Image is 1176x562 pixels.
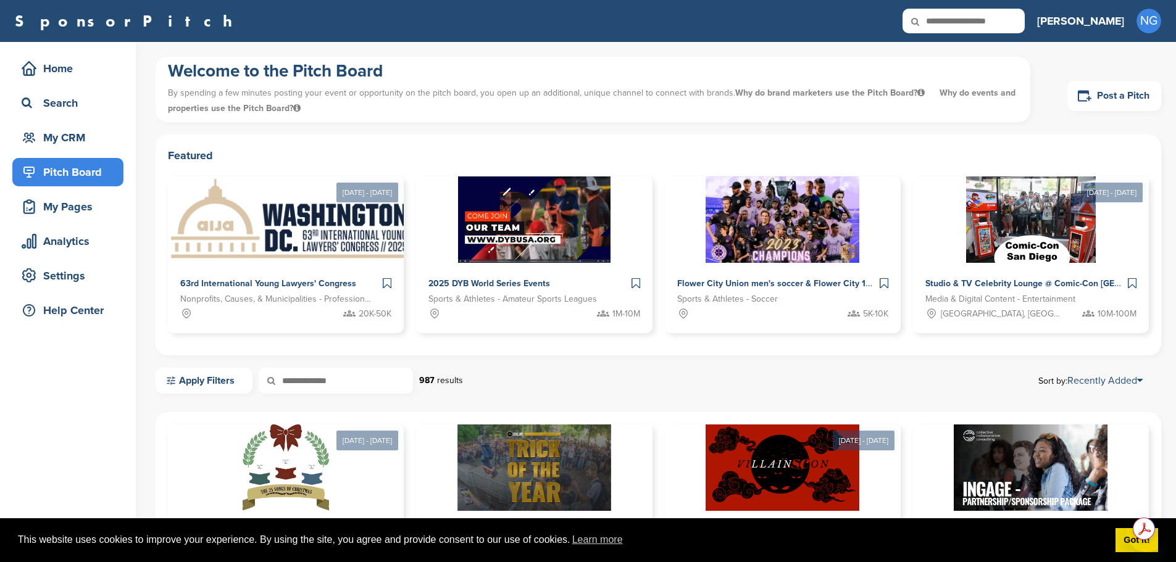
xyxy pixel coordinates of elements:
img: Sponsorpitch & [706,424,859,511]
span: Media & Digital Content - Entertainment [925,292,1075,306]
span: Sort by: [1038,376,1143,386]
p: By spending a few minutes posting your event or opportunity on the pitch board, you open up an ad... [168,82,1018,119]
img: Sponsorpitch & [966,176,1096,263]
img: Sponsorpitch & [457,424,611,511]
div: Home [19,57,123,80]
a: Sponsorpitch & 2025 DYB World Series Events Sports & Athletes - Amateur Sports Leagues 1M-10M [416,176,652,333]
h2: Featured [168,147,1149,164]
a: Sponsorpitch & Flower City Union men's soccer & Flower City 1872 women's soccer Sports & Athletes... [665,176,901,333]
div: Search [19,92,123,114]
a: Settings [12,262,123,290]
div: [DATE] - [DATE] [1081,183,1143,202]
a: [DATE] - [DATE] Sponsorpitch & Studio & TV Celebrity Lounge @ Comic-Con [GEOGRAPHIC_DATA]. Over 3... [913,157,1149,333]
span: Flower City Union men's soccer & Flower City 1872 women's soccer [677,278,946,289]
a: Help Center [12,296,123,324]
span: 20K-50K [359,307,391,321]
span: Nonprofits, Causes, & Municipalities - Professional Development [180,292,373,306]
span: [GEOGRAPHIC_DATA], [GEOGRAPHIC_DATA] [941,307,1062,321]
img: Sponsorpitch & [243,424,329,511]
span: NG [1136,9,1161,33]
div: Settings [19,265,123,287]
div: [DATE] - [DATE] [833,431,895,450]
span: 5K-10K [863,307,888,321]
a: My Pages [12,192,123,221]
a: My CRM [12,123,123,152]
div: Pitch Board [19,161,123,183]
img: Sponsorpitch & [458,176,611,263]
span: 1M-10M [612,307,640,321]
span: 63rd International Young Lawyers' Congress [180,278,356,289]
span: Why do brand marketers use the Pitch Board? [735,88,927,98]
span: This website uses cookies to improve your experience. By using the site, you agree and provide co... [18,531,1106,549]
iframe: Button to launch messaging window [1127,513,1166,552]
div: Analytics [19,230,123,252]
a: Pitch Board [12,158,123,186]
img: Sponsorpitch & [706,176,859,263]
a: learn more about cookies [570,531,625,549]
a: Post a Pitch [1067,81,1161,111]
span: 2025 DYB World Series Events [428,278,550,289]
div: [DATE] - [DATE] [336,183,398,202]
a: Recently Added [1067,374,1143,387]
span: Sports & Athletes - Soccer [677,292,778,306]
span: Sports & Athletes - Amateur Sports Leagues [428,292,597,306]
a: dismiss cookie message [1116,528,1158,553]
img: Sponsorpitch & [168,176,413,263]
span: 10M-100M [1098,307,1136,321]
a: SponsorPitch [15,13,240,29]
div: [DATE] - [DATE] [336,431,398,450]
img: Sponsorpitch & [954,424,1107,511]
a: [PERSON_NAME] [1037,7,1124,35]
h3: [PERSON_NAME] [1037,12,1124,30]
div: My Pages [19,196,123,218]
a: Analytics [12,227,123,255]
div: Help Center [19,299,123,321]
a: Search [12,89,123,117]
a: [DATE] - [DATE] Sponsorpitch & 63rd International Young Lawyers' Congress Nonprofits, Causes, & M... [168,157,404,333]
strong: 987 [419,375,435,386]
a: Home [12,54,123,83]
div: My CRM [19,126,123,149]
h1: Welcome to the Pitch Board [168,60,1018,82]
a: Apply Filters [156,368,252,394]
span: results [437,375,463,386]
